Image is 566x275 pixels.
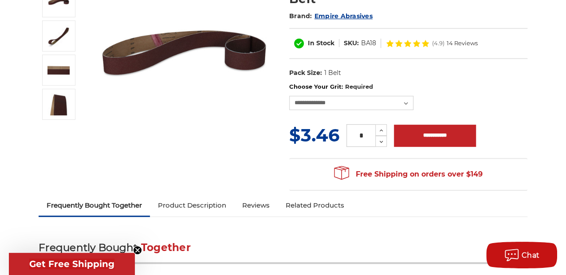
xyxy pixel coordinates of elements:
dt: Pack Size: [289,68,322,78]
span: (4.9) [432,40,444,46]
a: Product Description [150,196,234,215]
img: 2" x 48" AOX Sanding Belt [47,59,70,81]
label: Choose Your Grit: [289,82,527,91]
a: Empire Abrasives [314,12,373,20]
button: Close teaser [133,246,142,255]
span: Brand: [289,12,312,20]
dt: SKU: [344,39,359,48]
dd: 1 Belt [324,68,341,78]
a: Reviews [234,196,278,215]
span: Get Free Shipping [29,259,114,269]
img: 2" x 48" - Aluminum Oxide Sanding Belt [47,93,70,115]
button: Chat [486,242,557,268]
span: Chat [522,251,540,259]
span: Free Shipping on orders over $149 [334,165,482,183]
div: Get Free ShippingClose teaser [9,253,135,275]
dd: BA18 [361,39,376,48]
span: 14 Reviews [447,40,478,46]
span: $3.46 [289,124,339,146]
a: Related Products [278,196,352,215]
span: In Stock [308,39,334,47]
span: Frequently Bought [39,241,138,254]
img: 2" x 48" Aluminum Oxide Sanding Belt [47,25,70,47]
small: Required [345,83,373,90]
a: Frequently Bought Together [39,196,150,215]
span: Together [141,241,191,254]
